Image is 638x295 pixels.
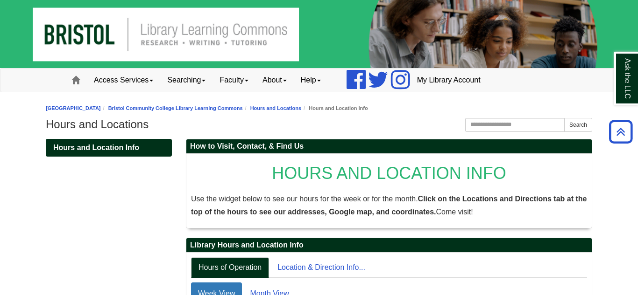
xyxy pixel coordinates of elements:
[606,125,636,138] a: Back to Top
[191,195,587,216] strong: Click on the Locations and Directions tab at the top of the hours to see our addresses, Google ma...
[186,238,592,253] h2: Library Hours and Location Info
[272,164,506,183] span: HOURS AND LOCATION INFO
[160,69,213,92] a: Searching
[270,257,373,278] a: Location & Direction Info...
[46,105,101,111] a: [GEOGRAPHIC_DATA]
[53,144,139,151] span: Hours and Location Info
[46,139,172,157] div: Guide Pages
[46,118,592,131] h1: Hours and Locations
[191,257,269,278] a: Hours of Operation
[301,104,368,113] li: Hours and Location Info
[46,104,592,113] nav: breadcrumb
[250,105,301,111] a: Hours and Locations
[186,139,592,154] h2: How to Visit, Contact, & Find Us
[564,118,592,132] button: Search
[255,69,294,92] a: About
[213,69,255,92] a: Faculty
[46,139,172,157] a: Hours and Location Info
[191,195,587,216] span: Use the widget below to see our hours for the week or for the month. Come visit!
[108,105,243,111] a: Bristol Community College Library Learning Commons
[410,69,488,92] a: My Library Account
[294,69,328,92] a: Help
[87,69,160,92] a: Access Services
